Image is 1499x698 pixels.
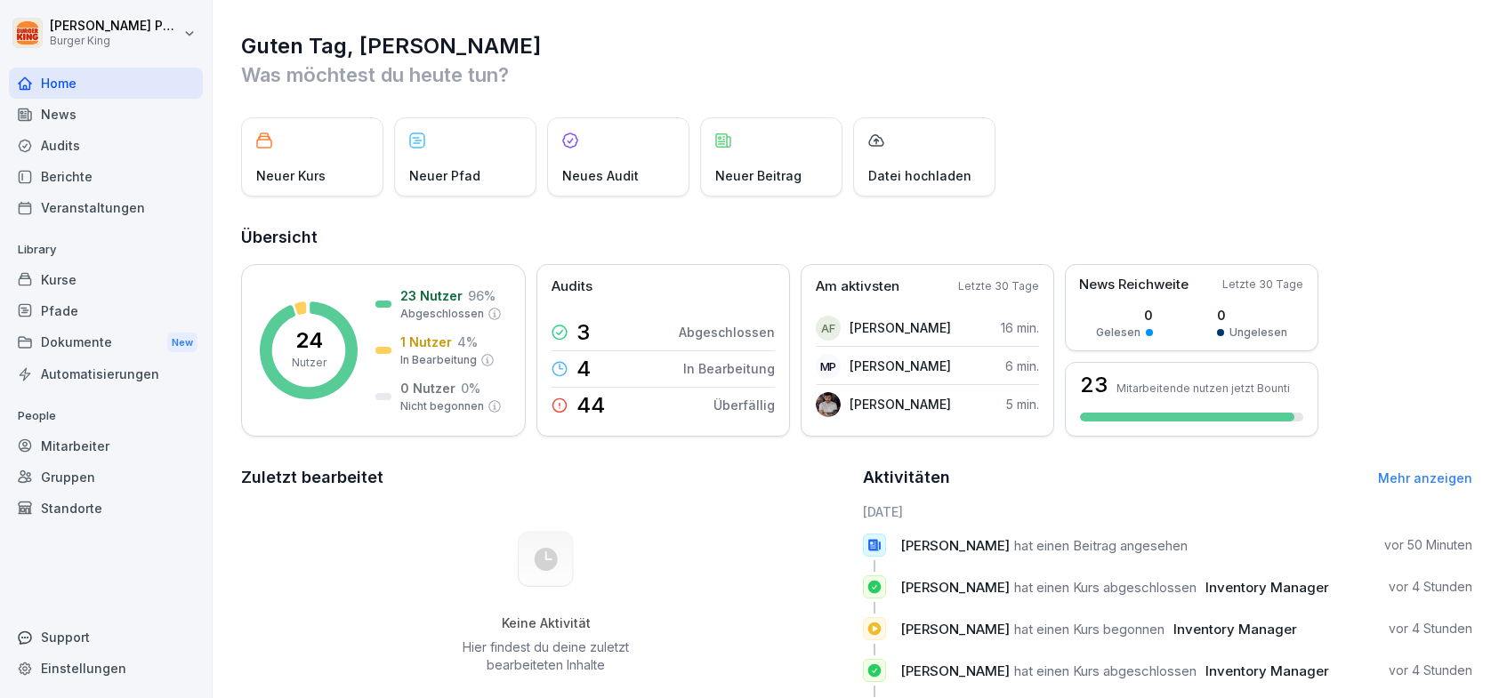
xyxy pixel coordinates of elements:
p: People [9,402,203,430]
span: Inventory Manager [1205,662,1329,679]
p: Neuer Kurs [256,166,326,185]
p: 16 min. [1001,318,1039,337]
p: 24 [295,330,323,351]
h3: 23 [1080,374,1108,396]
p: 0 [1217,306,1287,325]
h2: Zuletzt bearbeitet [241,465,850,490]
p: Abgeschlossen [679,323,775,341]
p: 1 Nutzer [400,333,452,351]
h1: Guten Tag, [PERSON_NAME] [241,32,1472,60]
a: Mehr anzeigen [1378,470,1472,485]
a: Pfade [9,295,203,326]
span: hat einen Beitrag angesehen [1014,537,1188,554]
p: 23 Nutzer [400,286,463,305]
p: [PERSON_NAME] [850,395,951,413]
p: Überfällig [713,396,775,414]
p: 5 min. [1006,395,1039,413]
span: [PERSON_NAME] [900,621,1010,638]
p: Am aktivsten [816,277,899,297]
a: News [9,99,203,130]
span: hat einen Kurs begonnen [1014,621,1165,638]
a: Automatisierungen [9,358,203,389]
p: vor 4 Stunden [1389,662,1472,679]
div: Support [9,622,203,653]
p: 96 % [468,286,496,305]
span: [PERSON_NAME] [900,662,1010,679]
p: In Bearbeitung [400,352,477,368]
p: Datei hochladen [868,166,971,185]
span: [PERSON_NAME] [900,579,1010,596]
h5: Keine Aktivität [456,615,636,631]
a: Standorte [9,493,203,524]
p: Neuer Beitrag [715,166,802,185]
p: 0 % [461,379,480,397]
div: New [167,333,197,353]
span: hat einen Kurs abgeschlossen [1014,662,1197,679]
a: Home [9,68,203,99]
span: [PERSON_NAME] [900,537,1010,554]
p: Hier findest du deine zuletzt bearbeiteten Inhalte [456,638,636,674]
a: Mitarbeiter [9,430,203,461]
h2: Aktivitäten [863,465,950,490]
span: hat einen Kurs abgeschlossen [1014,579,1197,596]
a: Kurse [9,264,203,295]
p: Letzte 30 Tage [1222,277,1303,293]
p: [PERSON_NAME] [850,357,951,375]
p: 44 [576,395,605,416]
a: Audits [9,130,203,161]
p: vor 4 Stunden [1389,578,1472,596]
p: Burger King [50,35,180,47]
a: Einstellungen [9,653,203,684]
p: Ungelesen [1229,325,1287,341]
p: vor 4 Stunden [1389,620,1472,638]
h6: [DATE] [863,502,1472,521]
a: DokumenteNew [9,326,203,359]
p: Nutzer [292,355,326,371]
p: Library [9,236,203,264]
p: Audits [552,277,592,297]
p: Nicht begonnen [400,398,484,414]
p: Abgeschlossen [400,306,484,322]
a: Veranstaltungen [9,192,203,223]
div: AF [816,316,841,341]
span: Inventory Manager [1173,621,1297,638]
p: 4 [576,358,591,380]
p: Neuer Pfad [409,166,480,185]
p: 4 % [457,333,478,351]
p: Gelesen [1096,325,1140,341]
p: 6 min. [1005,357,1039,375]
div: MP [816,354,841,379]
p: Neues Audit [562,166,639,185]
p: [PERSON_NAME] Pandiloska [50,19,180,34]
span: Inventory Manager [1205,579,1329,596]
p: [PERSON_NAME] [850,318,951,337]
p: 0 [1096,306,1153,325]
div: Dokumente [9,326,203,359]
p: Letzte 30 Tage [958,278,1039,294]
p: News Reichweite [1079,275,1189,295]
h2: Übersicht [241,225,1472,250]
p: 3 [576,322,590,343]
p: In Bearbeitung [683,359,775,378]
a: Gruppen [9,461,203,493]
a: Berichte [9,161,203,192]
p: vor 50 Minuten [1384,536,1472,554]
p: Was möchtest du heute tun? [241,60,1472,89]
p: Mitarbeitende nutzen jetzt Bounti [1116,381,1290,395]
p: 0 Nutzer [400,379,455,397]
img: tw5tnfnssutukm6nhmovzqwr.png [816,392,841,417]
